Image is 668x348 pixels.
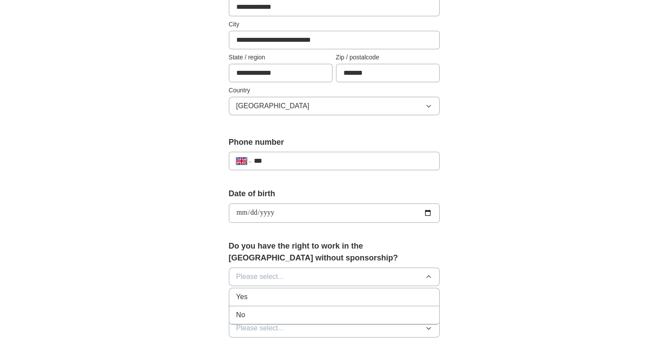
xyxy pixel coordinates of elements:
[336,53,440,62] label: Zip / postalcode
[236,271,284,282] span: Please select...
[236,323,284,333] span: Please select...
[229,319,440,337] button: Please select...
[229,188,440,200] label: Date of birth
[236,310,245,320] span: No
[236,292,248,302] span: Yes
[229,97,440,115] button: [GEOGRAPHIC_DATA]
[229,136,440,148] label: Phone number
[236,101,310,111] span: [GEOGRAPHIC_DATA]
[229,267,440,286] button: Please select...
[229,53,332,62] label: State / region
[229,20,440,29] label: City
[229,86,440,95] label: Country
[229,240,440,264] label: Do you have the right to work in the [GEOGRAPHIC_DATA] without sponsorship?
